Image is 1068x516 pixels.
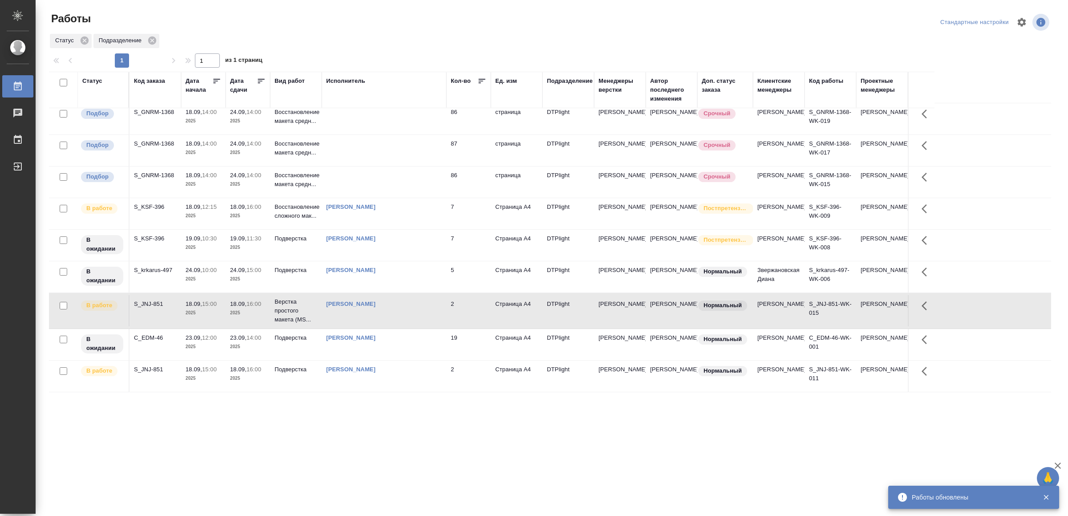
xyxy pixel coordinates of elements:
td: S_KSF-396-WK-008 [805,230,856,261]
td: [PERSON_NAME] [646,103,697,134]
div: split button [938,16,1011,29]
p: Срочный [704,172,730,181]
p: 2025 [186,309,221,317]
p: 19.09, [230,235,247,242]
button: Здесь прячутся важные кнопки [916,361,938,382]
p: 2025 [186,374,221,383]
button: Здесь прячутся важные кнопки [916,230,938,251]
div: Подразделение [93,34,159,48]
td: [PERSON_NAME] [856,103,908,134]
p: 2025 [186,342,221,351]
p: 11:30 [247,235,261,242]
p: В ожидании [86,335,118,353]
p: Нормальный [704,301,742,310]
td: 19 [446,329,491,360]
div: C_EDM-46 [134,333,177,342]
td: страница [491,167,542,198]
p: 18.09, [230,366,247,373]
span: из 1 страниц [225,55,263,68]
p: Восстановление сложного мак... [275,203,317,220]
div: Исполнитель назначен, приступать к работе пока рано [80,266,124,287]
td: 7 [446,198,491,229]
td: Страница А4 [491,198,542,229]
td: [PERSON_NAME] [646,167,697,198]
p: 2025 [230,180,266,189]
td: [PERSON_NAME] [753,230,805,261]
td: [PERSON_NAME] [753,198,805,229]
p: 2025 [230,211,266,220]
td: [PERSON_NAME] [856,198,908,229]
button: Здесь прячутся важные кнопки [916,198,938,219]
span: 🙏 [1040,469,1056,488]
td: 5 [446,261,491,293]
td: 7 [446,230,491,261]
td: DTPlight [542,135,594,166]
span: Настроить таблицу [1011,12,1032,33]
p: 16:00 [247,203,261,210]
td: DTPlight [542,295,594,326]
td: S_GNRM-1368-WK-017 [805,135,856,166]
p: 18.09, [186,301,202,307]
td: DTPlight [542,361,594,392]
td: [PERSON_NAME] [753,167,805,198]
p: 23.09, [230,334,247,341]
p: 16:00 [247,366,261,373]
p: Подбор [86,109,109,118]
p: [PERSON_NAME] [599,365,641,374]
p: Подбор [86,141,109,150]
div: S_JNJ-851 [134,300,177,309]
p: 14:00 [247,334,261,341]
p: 2025 [186,243,221,252]
p: Срочный [704,109,730,118]
p: Подбор [86,172,109,181]
button: Здесь прячутся важные кнопки [916,295,938,317]
p: Верстка простого макета (MS... [275,297,317,324]
td: DTPlight [542,167,594,198]
div: S_krkarus-497 [134,266,177,275]
p: Постпретензионный [704,204,748,213]
p: 24.09, [230,267,247,273]
div: Исполнитель выполняет работу [80,203,124,215]
a: [PERSON_NAME] [326,203,376,210]
div: Статус [82,77,102,85]
p: В работе [86,204,112,213]
td: 87 [446,135,491,166]
p: Нормальный [704,366,742,375]
td: S_KSF-396-WK-009 [805,198,856,229]
p: 2025 [230,374,266,383]
td: S_JNJ-851-WK-011 [805,361,856,392]
td: DTPlight [542,103,594,134]
td: страница [491,103,542,134]
td: S_JNJ-851-WK-015 [805,295,856,326]
div: Автор последнего изменения [650,77,693,103]
p: 2025 [230,117,266,126]
div: Исполнитель назначен, приступать к работе пока рано [80,333,124,354]
p: [PERSON_NAME] [599,234,641,243]
td: 2 [446,361,491,392]
p: 2025 [230,243,266,252]
button: Здесь прячутся важные кнопки [916,103,938,125]
p: [PERSON_NAME] [599,266,641,275]
p: [PERSON_NAME] [599,139,641,148]
p: [PERSON_NAME] [599,333,641,342]
p: 18.09, [230,301,247,307]
p: 14:00 [202,109,217,115]
td: [PERSON_NAME] [753,135,805,166]
p: Нормальный [704,335,742,344]
p: 24.09, [186,267,202,273]
span: Работы [49,12,91,26]
p: В ожидании [86,267,118,285]
td: [PERSON_NAME] [646,135,697,166]
td: S_krkarus-497-WK-006 [805,261,856,293]
a: [PERSON_NAME] [326,301,376,307]
td: [PERSON_NAME] [856,135,908,166]
p: Постпретензионный [704,236,748,244]
div: Дата начала [186,77,212,94]
div: S_GNRM-1368 [134,171,177,180]
td: [PERSON_NAME] [856,167,908,198]
p: 15:00 [247,267,261,273]
td: [PERSON_NAME] [753,361,805,392]
div: Клиентские менеджеры [757,77,800,94]
td: Страница А4 [491,361,542,392]
p: 14:00 [247,172,261,179]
